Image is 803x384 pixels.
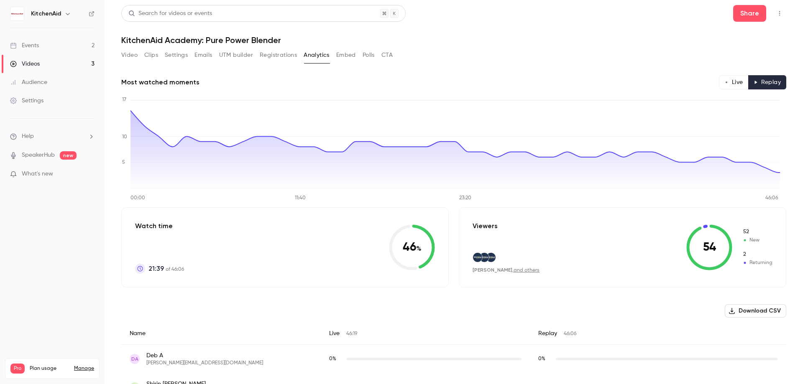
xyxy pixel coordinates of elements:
button: Embed [336,48,356,62]
img: whirlpool.com [480,253,489,262]
button: Registrations [260,48,297,62]
button: Download CSV [725,304,786,318]
p: Watch time [135,221,184,231]
div: Videos [10,60,40,68]
span: 46:06 [564,331,576,336]
span: New [742,237,772,244]
tspan: 23:20 [459,196,471,201]
p: of 46:06 [148,264,184,274]
a: Manage [74,365,94,372]
div: Events [10,41,39,50]
img: KitchenAid [10,7,24,20]
a: SpeakerHub [22,151,55,160]
tspan: 46:06 [765,196,778,201]
tspan: 17 [122,97,126,102]
button: Share [733,5,766,22]
button: Live [719,75,749,89]
span: 21:39 [148,264,164,274]
button: Emails [194,48,212,62]
span: Help [22,132,34,141]
button: Settings [165,48,188,62]
button: UTM builder [219,48,253,62]
img: whirlpool.com [473,253,482,262]
tspan: 10 [122,135,127,140]
button: Video [121,48,138,62]
span: 46:19 [346,331,357,336]
span: [PERSON_NAME] [473,267,512,273]
div: Audience [10,78,47,86]
div: Live [321,323,530,345]
tspan: 00:00 [130,196,145,201]
a: and others [514,268,540,273]
div: Search for videos or events [128,9,212,18]
div: Name [121,323,321,345]
tspan: 11:40 [295,196,306,201]
img: whirlpool.com [486,253,496,262]
h1: KitchenAid Academy: Pure Power Blender [121,35,786,45]
button: Replay [748,75,786,89]
h6: KitchenAid [31,10,61,18]
span: Plan usage [30,365,69,372]
span: Live watch time [329,355,343,363]
span: new [60,151,77,160]
span: Returning [742,259,772,267]
button: Analytics [304,48,330,62]
span: 0 % [329,356,336,361]
span: DA [131,355,138,363]
span: [PERSON_NAME][EMAIL_ADDRESS][DOMAIN_NAME] [146,360,263,366]
div: , [473,267,540,274]
button: CTA [381,48,393,62]
span: What's new [22,170,53,178]
span: Pro [10,364,25,374]
iframe: Noticeable Trigger [84,170,95,178]
div: Settings [10,97,43,105]
span: Deb A [146,351,263,360]
div: Replay [530,323,786,345]
p: Viewers [473,221,498,231]
span: 0 % [538,356,545,361]
tspan: 5 [122,160,125,165]
h2: Most watched moments [121,77,199,87]
button: Clips [144,48,158,62]
span: New [742,228,772,236]
button: Top Bar Actions [773,7,786,20]
span: Returning [742,251,772,258]
button: Polls [363,48,375,62]
div: debannesley@hotmail.com [121,345,786,374]
span: Replay watch time [538,355,552,363]
li: help-dropdown-opener [10,132,95,141]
